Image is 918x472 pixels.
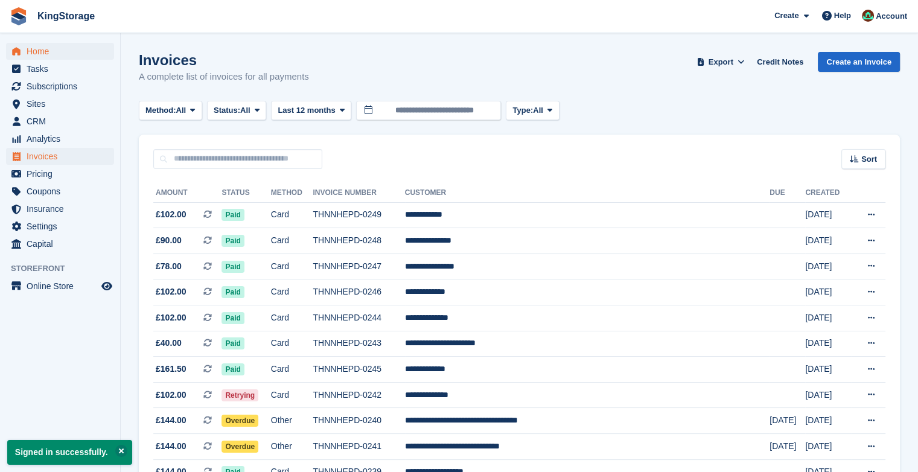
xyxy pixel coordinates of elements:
[27,130,99,147] span: Analytics
[533,104,543,116] span: All
[770,434,805,460] td: [DATE]
[805,279,852,305] td: [DATE]
[271,228,313,254] td: Card
[6,183,114,200] a: menu
[176,104,186,116] span: All
[240,104,250,116] span: All
[271,183,313,203] th: Method
[405,183,770,203] th: Customer
[313,183,404,203] th: Invoice Number
[805,228,852,254] td: [DATE]
[156,363,186,375] span: £161.50
[222,235,244,247] span: Paid
[100,279,114,293] a: Preview store
[27,235,99,252] span: Capital
[153,183,222,203] th: Amount
[271,254,313,279] td: Card
[11,263,120,275] span: Storefront
[222,415,258,427] span: Overdue
[709,56,733,68] span: Export
[805,408,852,434] td: [DATE]
[313,202,404,228] td: THNNHEPD-0249
[278,104,335,116] span: Last 12 months
[313,408,404,434] td: THNNHEPD-0240
[222,183,270,203] th: Status
[27,278,99,295] span: Online Store
[222,312,244,324] span: Paid
[805,183,852,203] th: Created
[271,331,313,357] td: Card
[27,78,99,95] span: Subscriptions
[139,52,309,68] h1: Invoices
[313,331,404,357] td: THNNHEPD-0243
[156,260,182,273] span: £78.00
[805,382,852,408] td: [DATE]
[818,52,900,72] a: Create an Invoice
[271,408,313,434] td: Other
[156,389,186,401] span: £102.00
[6,235,114,252] a: menu
[222,363,244,375] span: Paid
[876,10,907,22] span: Account
[271,382,313,408] td: Card
[694,52,747,72] button: Export
[139,101,202,121] button: Method: All
[805,357,852,383] td: [DATE]
[6,130,114,147] a: menu
[805,305,852,331] td: [DATE]
[27,60,99,77] span: Tasks
[33,6,100,26] a: KingStorage
[271,305,313,331] td: Card
[313,305,404,331] td: THNNHEPD-0244
[222,389,258,401] span: Retrying
[156,414,186,427] span: £144.00
[7,440,132,465] p: Signed in successfully.
[271,279,313,305] td: Card
[774,10,798,22] span: Create
[145,104,176,116] span: Method:
[6,113,114,130] a: menu
[861,153,877,165] span: Sort
[6,60,114,77] a: menu
[805,331,852,357] td: [DATE]
[805,254,852,279] td: [DATE]
[313,228,404,254] td: THNNHEPD-0248
[27,218,99,235] span: Settings
[222,286,244,298] span: Paid
[27,183,99,200] span: Coupons
[6,78,114,95] a: menu
[512,104,533,116] span: Type:
[222,209,244,221] span: Paid
[506,101,559,121] button: Type: All
[6,148,114,165] a: menu
[27,200,99,217] span: Insurance
[139,70,309,84] p: A complete list of invoices for all payments
[6,165,114,182] a: menu
[222,261,244,273] span: Paid
[10,7,28,25] img: stora-icon-8386f47178a22dfd0bd8f6a31ec36ba5ce8667c1dd55bd0f319d3a0aa187defe.svg
[271,202,313,228] td: Card
[313,357,404,383] td: THNNHEPD-0245
[207,101,266,121] button: Status: All
[6,218,114,235] a: menu
[805,434,852,460] td: [DATE]
[313,382,404,408] td: THNNHEPD-0242
[27,43,99,60] span: Home
[156,208,186,221] span: £102.00
[770,408,805,434] td: [DATE]
[6,95,114,112] a: menu
[834,10,851,22] span: Help
[6,43,114,60] a: menu
[770,183,805,203] th: Due
[271,101,351,121] button: Last 12 months
[27,165,99,182] span: Pricing
[805,202,852,228] td: [DATE]
[156,440,186,453] span: £144.00
[27,95,99,112] span: Sites
[862,10,874,22] img: John King
[27,148,99,165] span: Invoices
[6,200,114,217] a: menu
[156,234,182,247] span: £90.00
[313,434,404,460] td: THNNHEPD-0241
[6,278,114,295] a: menu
